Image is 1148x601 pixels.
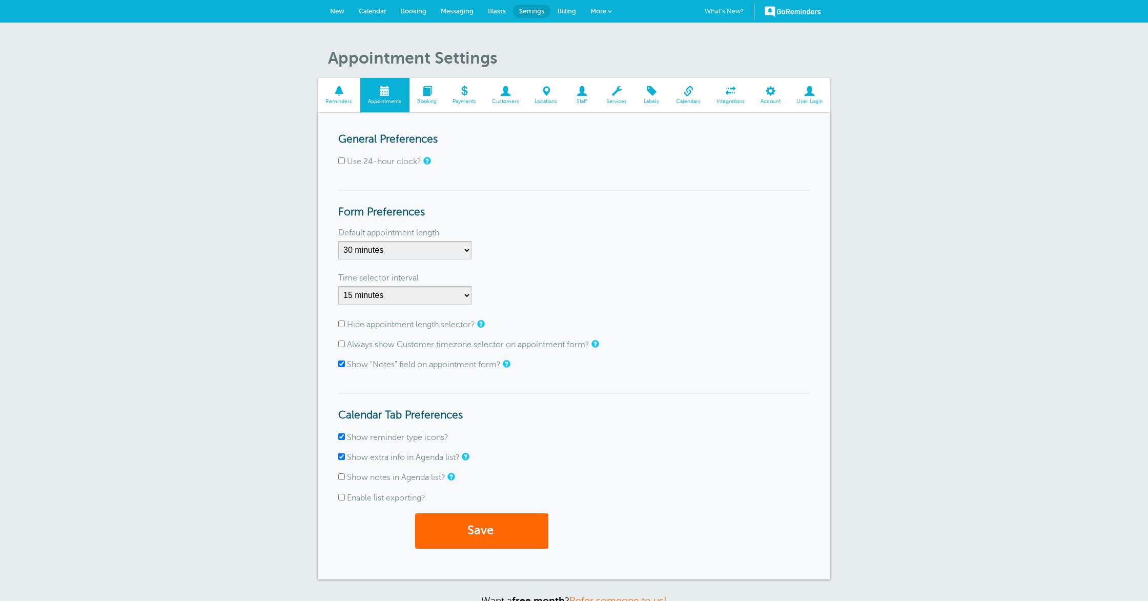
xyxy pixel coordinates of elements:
[793,98,825,105] span: User Login
[338,225,439,241] label: Default appointment length
[347,473,445,482] label: Show notes in Agenda list?
[462,453,468,460] a: These items will show: Service, Location, Label, and Customer Group.
[328,48,830,68] h1: Appointment Settings
[444,78,484,112] a: Payments
[513,5,550,18] a: Settings
[449,98,479,105] span: Payments
[338,133,810,146] h3: General Preferences
[423,157,429,164] a: Changes the appointment form time selector and the Calendar tab to a 24-hour clock. Your customer...
[477,320,483,327] a: If appointment length is not relevant to you, check this box to hide the length selector on the a...
[570,98,593,105] span: Staff
[558,7,576,15] span: Billing
[338,190,810,219] h3: Form Preferences
[640,98,663,105] span: Labels
[323,98,355,105] span: Reminders
[714,98,748,105] span: Integrations
[347,453,460,462] label: Show extra info in Agenda list?
[441,7,474,15] span: Messaging
[338,393,810,422] h3: Calendar Tab Preferences
[484,78,527,112] a: Customers
[347,320,475,329] label: Hide appointment length selector?
[338,270,419,286] label: Time selector interval
[705,4,754,20] a: What's New?
[347,493,425,503] label: Enable list exporting?
[752,78,788,112] a: Account
[401,7,426,15] span: Booking
[330,7,344,15] span: New
[757,98,783,105] span: Account
[788,78,830,112] a: User Login
[347,433,448,442] label: Show reminder type icons?
[527,78,565,112] a: Locations
[604,98,630,105] span: Services
[359,7,386,15] span: Calendar
[668,78,709,112] a: Calendars
[590,7,606,15] span: More
[635,78,668,112] a: Labels
[519,7,544,15] span: Settings
[489,98,522,105] span: Customers
[709,78,753,112] a: Integrations
[347,360,501,369] label: Show "Notes" field on appointment form?
[673,98,704,105] span: Calendars
[591,340,598,347] a: The customer timezone allows you to set a different local timezone for a customer, so their remin...
[347,340,589,349] label: Always show Customer timezone selector on appointment form?
[565,78,599,112] a: Staff
[415,98,440,105] span: Booking
[318,78,360,112] a: Reminders
[347,157,421,166] label: Use 24-hour clock?
[447,473,454,480] a: Notes are for internal use only, and are not visible to your clients.
[599,78,635,112] a: Services
[409,78,445,112] a: Booking
[365,98,404,105] span: Appointments
[503,360,509,367] a: Notes are for internal use only, and are not visible to your clients.
[415,513,548,549] button: Save
[488,7,506,15] span: Blasts
[532,98,560,105] span: Locations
